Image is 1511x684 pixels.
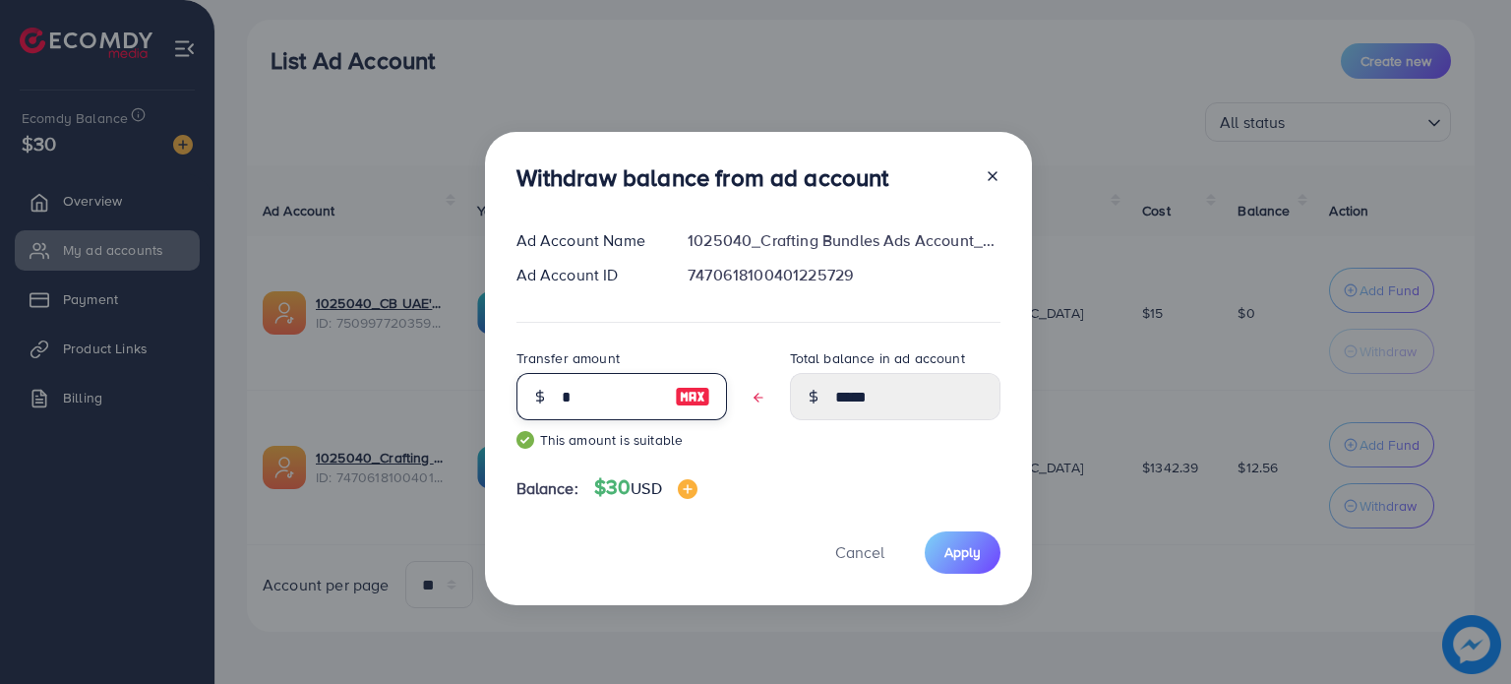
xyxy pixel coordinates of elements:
[516,477,578,500] span: Balance:
[594,475,697,500] h4: $30
[631,477,661,499] span: USD
[811,531,909,574] button: Cancel
[516,348,620,368] label: Transfer amount
[790,348,965,368] label: Total balance in ad account
[516,430,727,450] small: This amount is suitable
[501,264,673,286] div: Ad Account ID
[925,531,1000,574] button: Apply
[501,229,673,252] div: Ad Account Name
[675,385,710,408] img: image
[516,431,534,449] img: guide
[835,541,884,563] span: Cancel
[944,542,981,562] span: Apply
[678,479,697,499] img: image
[672,229,1015,252] div: 1025040_Crafting Bundles Ads Account_1739388829774
[516,163,889,192] h3: Withdraw balance from ad account
[672,264,1015,286] div: 7470618100401225729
